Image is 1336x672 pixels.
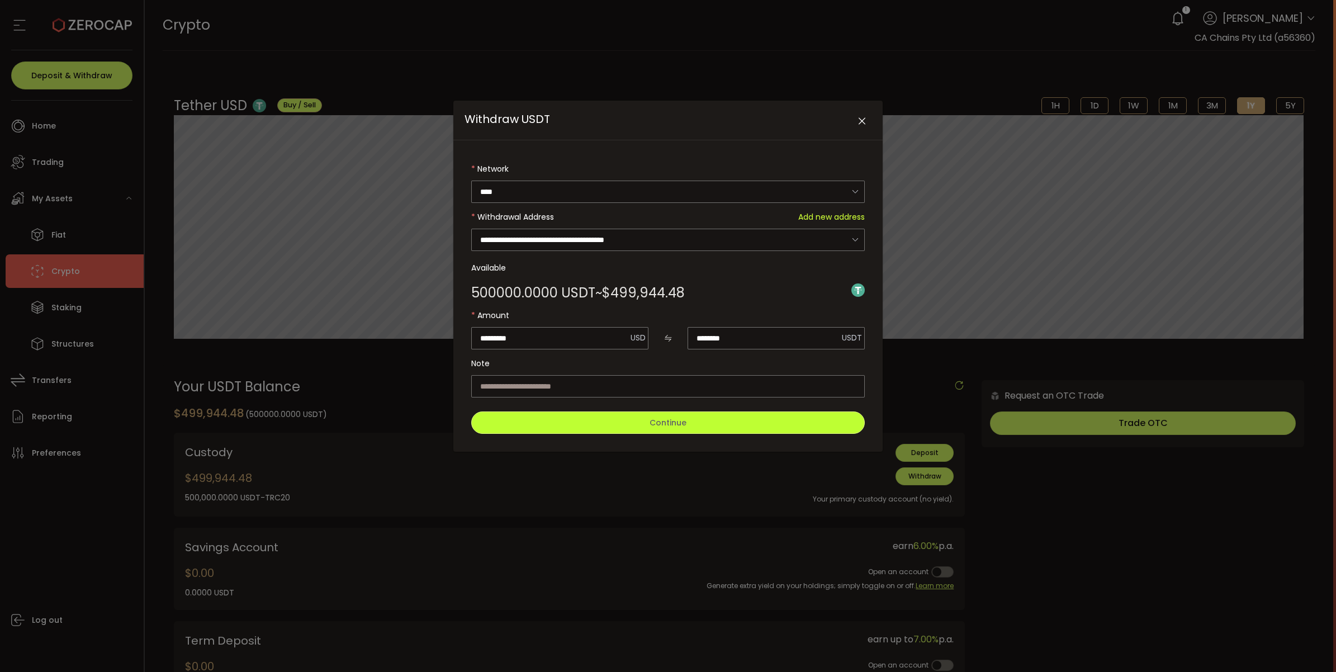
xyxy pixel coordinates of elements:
iframe: Chat Widget [1201,551,1336,672]
label: Available [471,257,865,279]
label: Network [471,158,865,180]
button: Close [852,112,871,131]
label: Note [471,352,865,375]
span: Withdraw USDT [465,111,550,127]
span: USDT [842,332,862,343]
span: USD [631,332,646,343]
span: 500000.0000 USDT [471,286,595,300]
button: Continue [471,411,865,434]
span: Add new address [798,206,865,228]
div: Withdraw USDT [453,101,883,452]
span: Withdrawal Address [477,211,554,223]
label: Amount [471,304,865,326]
div: 聊天小组件 [1201,551,1336,672]
span: Continue [650,417,686,428]
span: $499,944.48 [602,286,685,300]
div: ~ [471,286,685,300]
